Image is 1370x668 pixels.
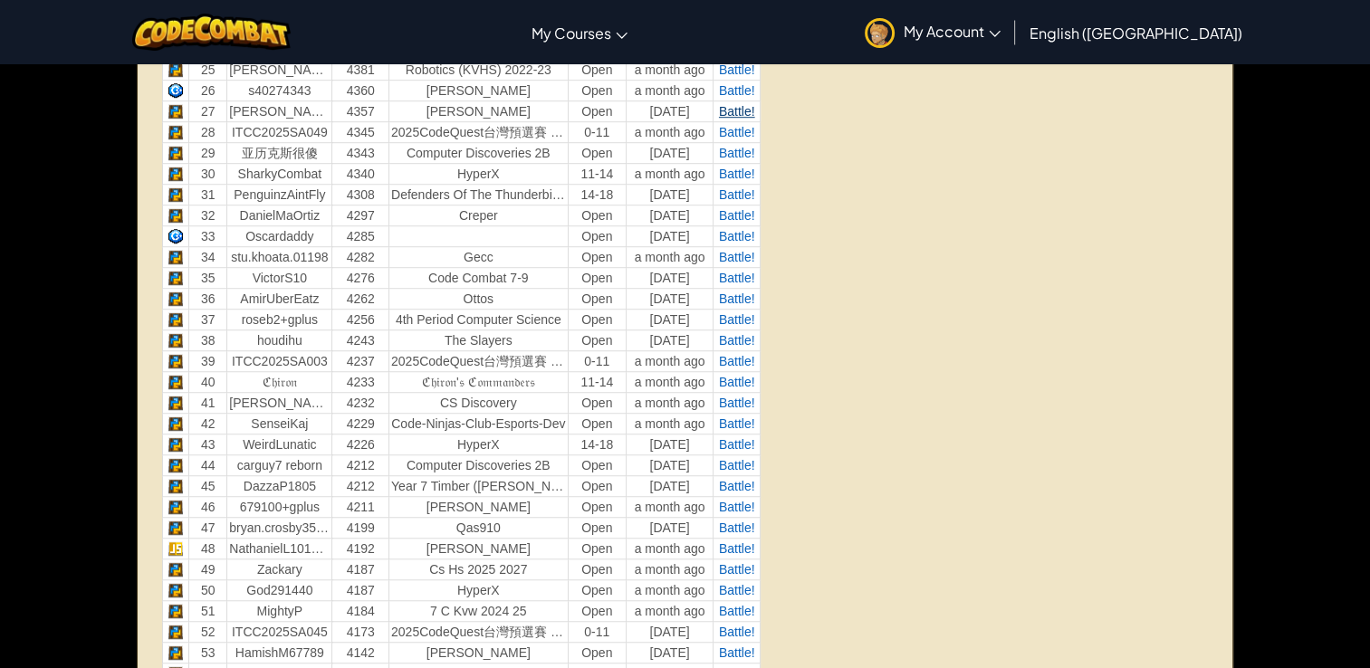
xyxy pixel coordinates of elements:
td: ℭ𝔥𝔦𝔯𝔬𝔫'𝔰 ℭ𝔬𝔪𝔪𝔞𝔫𝔡𝔢𝔯𝔰 [388,371,568,392]
td: [DATE] [626,621,713,642]
td: 4187 [332,579,389,600]
td: ITCC2025SA049 [227,121,332,142]
td: a month ago [626,413,713,434]
td: Open [568,288,626,309]
td: [DATE] [626,142,713,163]
td: 42 [189,413,227,434]
td: [PERSON_NAME] [388,538,568,558]
td: 0-11 [568,621,626,642]
a: Battle! [719,229,755,243]
td: Open [568,642,626,663]
td: 26 [189,80,227,100]
a: Battle! [719,396,755,410]
td: 7 C Kvw 2024 25 [388,600,568,621]
a: Battle! [719,83,755,98]
td: a month ago [626,246,713,267]
td: 4262 [332,288,389,309]
td: 51 [189,600,227,621]
a: Battle! [719,333,755,348]
td: HyperX [388,579,568,600]
a: Battle! [719,500,755,514]
td: 41 [189,392,227,413]
td: [DATE] [626,517,713,538]
td: creper [388,205,568,225]
a: Battle! [719,583,755,597]
a: Battle! [719,437,755,452]
td: [DATE] [626,184,713,205]
td: 4184 [332,600,389,621]
span: Battle! [719,479,755,493]
a: Battle! [719,625,755,639]
td: Open [568,225,626,246]
td: 4226 [332,434,389,454]
td: 44 [189,454,227,475]
td: [DATE] [626,642,713,663]
td: 37 [189,309,227,329]
td: 25 [189,59,227,80]
a: Battle! [719,167,755,181]
td: Open [568,454,626,475]
td: [DATE] [626,309,713,329]
td: 4187 [332,558,389,579]
td: Defenders Of The Thunderbirds [388,184,568,205]
td: MightyP [227,600,332,621]
td: houdihu [227,329,332,350]
td: a month ago [626,558,713,579]
td: Code combat 7-9 [388,267,568,288]
td: 14-18 [568,184,626,205]
span: English ([GEOGRAPHIC_DATA]) [1030,24,1242,43]
td: 4232 [332,392,389,413]
td: ℭ𝔥𝔦𝔯𝔬𝔫 [227,371,332,392]
td: 亚历克斯很傻 [227,142,332,163]
td: a month ago [626,59,713,80]
td: a month ago [626,538,713,558]
td: Qas910 [388,517,568,538]
a: Battle! [719,250,755,264]
td: a month ago [626,163,713,184]
td: Open [568,579,626,600]
td: 4343 [332,142,389,163]
td: 43 [189,434,227,454]
td: Robotics (KVHS) 2022-23 [388,59,568,80]
span: Battle! [719,604,755,618]
a: CodeCombat logo [132,14,291,51]
td: [PERSON_NAME] [388,496,568,517]
td: 4256 [332,309,389,329]
td: SharkyCombat [227,163,332,184]
td: [DATE] [626,205,713,225]
a: Battle! [719,208,755,223]
a: Battle! [719,62,755,77]
td: 4229 [332,413,389,434]
td: 4199 [332,517,389,538]
td: PenguinzAintFly [227,184,332,205]
td: Open [568,392,626,413]
a: Battle! [719,187,755,202]
td: 4243 [332,329,389,350]
td: Open [568,59,626,80]
td: 29 [189,142,227,163]
td: HyperX [388,434,568,454]
span: Battle! [719,416,755,431]
td: 46 [189,496,227,517]
td: VictorS10 [227,267,332,288]
td: Computer Discoveries 2B [388,142,568,163]
a: Battle! [719,271,755,285]
a: Battle! [719,645,755,660]
td: [PERSON_NAME]-nap-90132 [227,100,332,121]
td: [DATE] [626,434,713,454]
td: NathanielL101311 [227,538,332,558]
td: [PERSON_NAME] [227,392,332,413]
span: Battle! [719,541,755,556]
td: Open [568,475,626,496]
td: 4297 [332,205,389,225]
td: 4340 [332,163,389,184]
a: Battle! [719,291,755,306]
td: 31 [189,184,227,205]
